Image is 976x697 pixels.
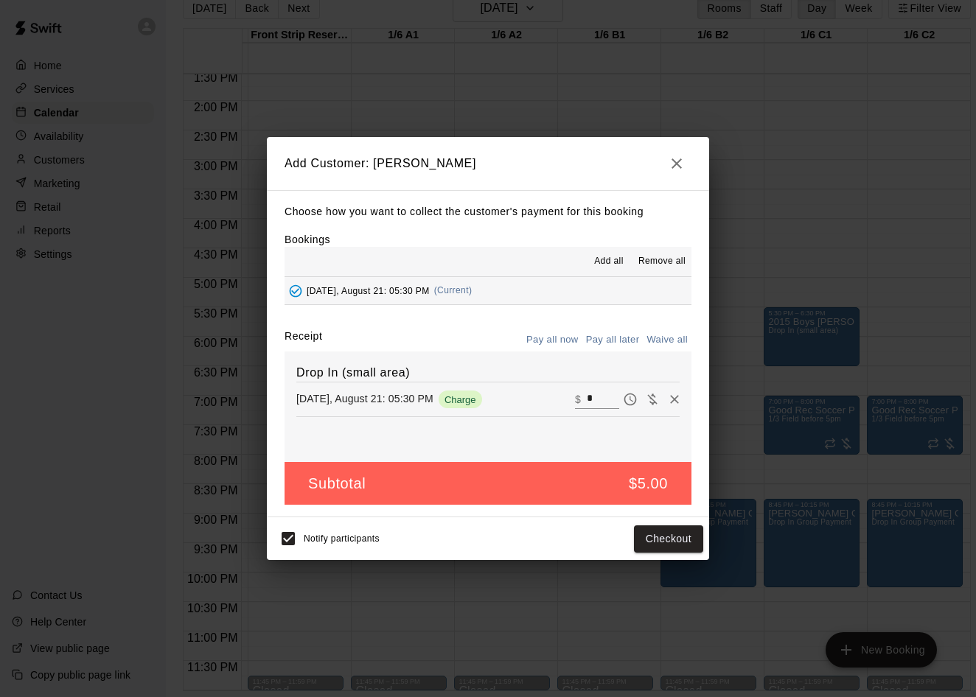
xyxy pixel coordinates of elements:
label: Receipt [285,329,322,351]
button: Added - Collect Payment[DATE], August 21: 05:30 PM(Current) [285,277,691,304]
button: Remove [663,388,686,410]
span: Notify participants [304,534,380,544]
p: $ [575,392,581,407]
span: Pay later [619,392,641,404]
span: Charge [439,394,482,405]
button: Add all [585,250,632,273]
h5: $5.00 [629,474,668,494]
button: Waive all [643,329,691,351]
p: Choose how you want to collect the customer's payment for this booking [285,203,691,221]
span: (Current) [434,285,473,295]
button: Remove all [632,250,691,273]
h6: Drop In (small area) [296,363,680,382]
h2: Add Customer: [PERSON_NAME] [267,137,709,190]
button: Pay all later [582,329,644,351]
button: Checkout [634,525,703,553]
span: Remove all [638,254,686,269]
span: Waive payment [641,392,663,404]
label: Bookings [285,234,330,245]
span: [DATE], August 21: 05:30 PM [307,285,430,295]
h5: Subtotal [308,474,366,494]
span: Add all [594,254,624,269]
button: Pay all now [523,329,582,351]
button: Added - Collect Payment [285,280,307,302]
p: [DATE], August 21: 05:30 PM [296,391,433,406]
